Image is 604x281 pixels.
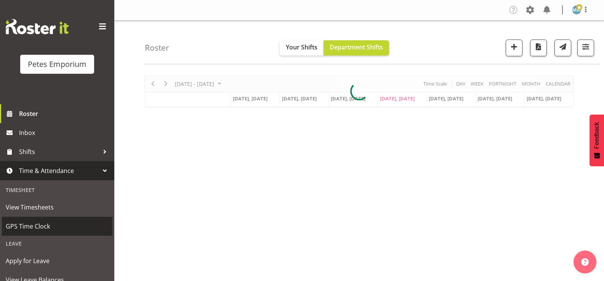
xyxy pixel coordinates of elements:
img: Rosterit website logo [6,19,69,34]
button: Add a new shift [506,40,522,56]
img: mandy-mosley3858.jpg [572,5,581,14]
button: Filter Shifts [577,40,594,56]
span: View Timesheets [6,202,109,213]
a: Apply for Leave [2,251,112,270]
a: GPS Time Clock [2,217,112,236]
button: Department Shifts [324,40,389,56]
span: Department Shifts [330,43,383,51]
span: Feedback [593,122,600,149]
button: Your Shifts [280,40,324,56]
div: Petes Emporium [28,59,87,70]
h4: Roster [145,43,169,52]
a: View Timesheets [2,198,112,217]
span: Roster [19,108,111,119]
div: Timesheet [2,182,112,198]
span: Apply for Leave [6,255,109,267]
button: Download a PDF of the roster according to the set date range. [530,40,547,56]
img: help-xxl-2.png [581,258,589,266]
button: Feedback - Show survey [590,114,604,166]
div: Leave [2,236,112,251]
span: Time & Attendance [19,165,99,176]
span: Inbox [19,127,111,138]
button: Send a list of all shifts for the selected filtered period to all rostered employees. [554,40,571,56]
span: GPS Time Clock [6,221,109,232]
span: Your Shifts [286,43,317,51]
span: Shifts [19,146,99,157]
